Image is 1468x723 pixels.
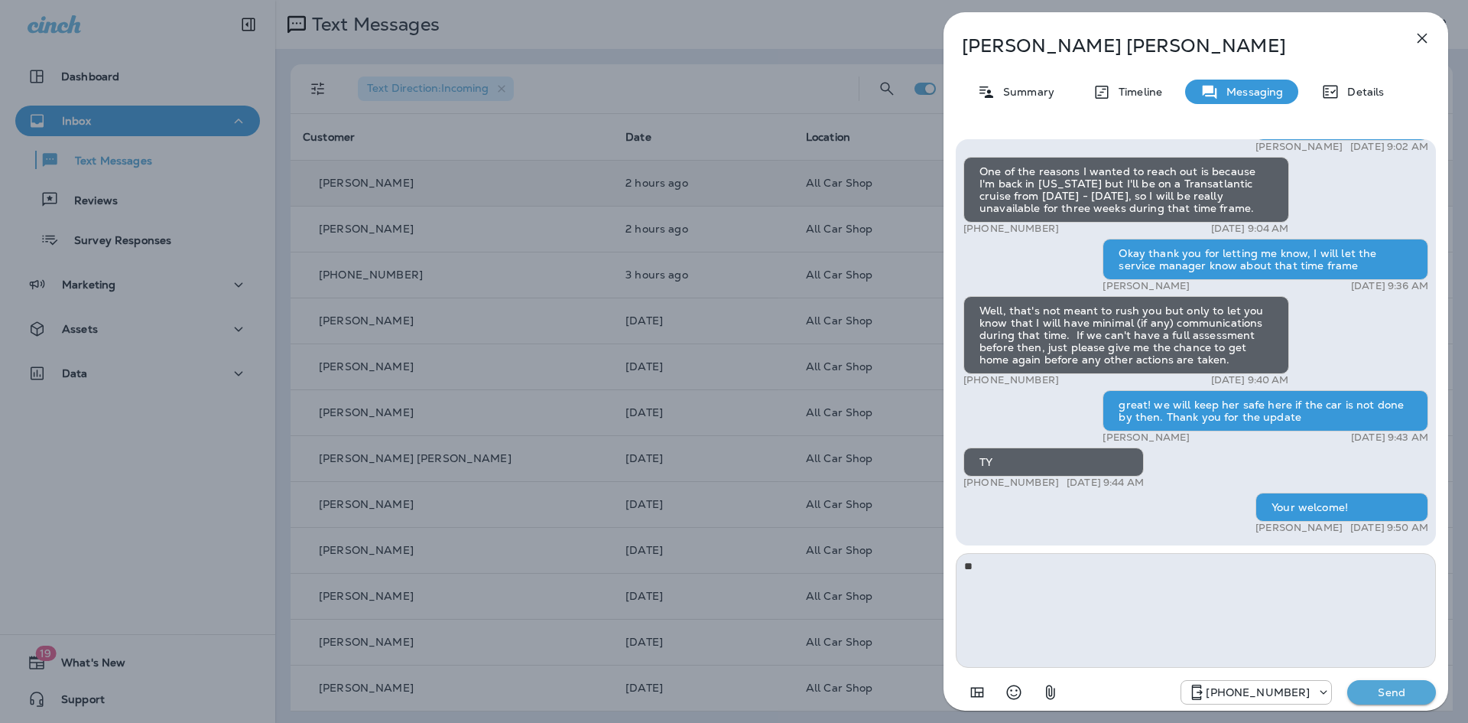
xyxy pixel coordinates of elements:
div: Your welcome! [1255,493,1428,522]
p: [DATE] 9:44 AM [1067,477,1144,489]
div: great! we will keep her safe here if the car is not done by then. Thank you for the update [1103,390,1428,432]
p: [PERSON_NAME] [PERSON_NAME] [962,35,1379,57]
p: Messaging [1219,86,1283,98]
p: [DATE] 9:40 AM [1211,374,1289,386]
p: [PERSON_NAME] [1103,280,1190,292]
p: Timeline [1111,86,1162,98]
div: Okay thank you for letting me know, I will let the service manager know about that time frame [1103,239,1428,280]
button: Select an emoji [999,677,1029,708]
p: [PHONE_NUMBER] [963,477,1059,489]
p: Summary [995,86,1054,98]
div: One of the reasons I wanted to reach out is because I'm back in [US_STATE] but I'll be on a Trans... [963,157,1289,223]
p: [PERSON_NAME] [1255,141,1343,153]
p: [PERSON_NAME] [1103,432,1190,444]
p: [PHONE_NUMBER] [963,374,1059,386]
p: [PERSON_NAME] [1255,522,1343,534]
p: [DATE] 9:43 AM [1351,432,1428,444]
div: Well, that's not meant to rush you but only to let you know that I will have minimal (if any) com... [963,296,1289,374]
div: TY [963,448,1144,477]
p: Details [1340,86,1384,98]
p: [PHONE_NUMBER] [1206,686,1310,699]
p: [DATE] 9:02 AM [1350,141,1428,153]
p: [DATE] 9:04 AM [1211,223,1289,235]
button: Add in a premade template [962,677,992,708]
p: Send [1359,686,1424,699]
p: [DATE] 9:36 AM [1351,280,1428,292]
p: [PHONE_NUMBER] [963,223,1059,235]
p: [DATE] 9:50 AM [1350,522,1428,534]
button: Send [1347,680,1436,705]
div: +1 (689) 265-4479 [1181,683,1331,702]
